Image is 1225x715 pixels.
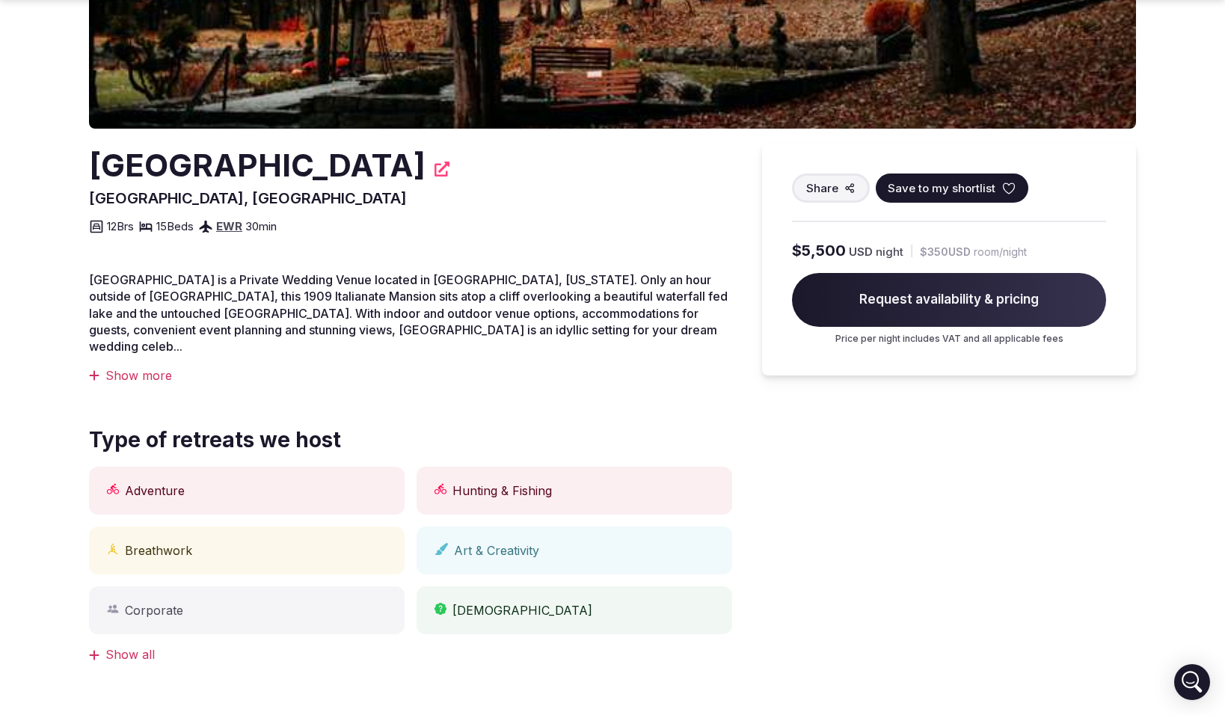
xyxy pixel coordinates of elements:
span: $350 USD [920,245,971,260]
span: room/night [974,245,1027,260]
a: EWR [216,219,242,233]
span: $5,500 [792,240,846,261]
span: 12 Brs [107,218,134,234]
h2: [GEOGRAPHIC_DATA] [89,144,426,188]
span: Share [806,180,838,196]
span: [GEOGRAPHIC_DATA], [GEOGRAPHIC_DATA] [89,189,407,207]
span: Request availability & pricing [792,273,1106,327]
span: 15 Beds [156,218,194,234]
span: USD [849,244,873,260]
button: Share [792,174,870,203]
p: Price per night includes VAT and all applicable fees [792,333,1106,346]
div: Show all [89,646,732,663]
span: night [876,244,903,260]
div: Open Intercom Messenger [1174,664,1210,700]
button: Save to my shortlist [876,174,1028,203]
span: Save to my shortlist [888,180,995,196]
div: | [909,243,914,259]
span: [GEOGRAPHIC_DATA] is a Private Wedding Venue located in [GEOGRAPHIC_DATA], [US_STATE]. Only an ho... [89,272,728,355]
span: 30 min [245,218,277,234]
span: Type of retreats we host [89,426,341,455]
div: Show more [89,367,732,384]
